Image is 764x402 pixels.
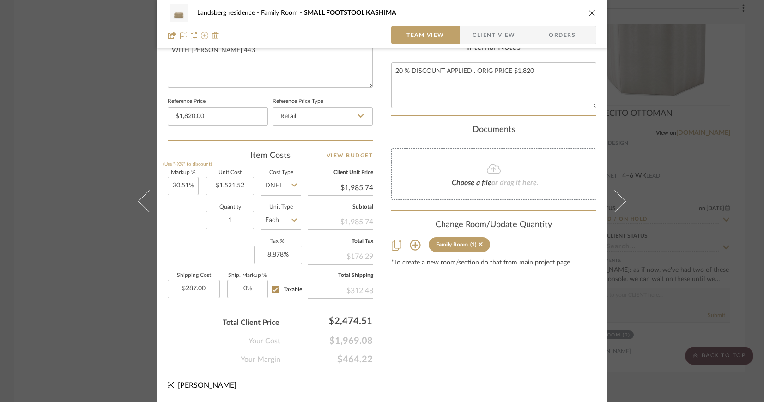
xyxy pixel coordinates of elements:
span: Choose a file [452,179,491,186]
div: Documents [391,125,596,135]
div: $312.48 [308,282,373,298]
span: Your Cost [249,336,280,347]
div: $1,985.74 [308,213,373,229]
span: Orders [539,26,586,44]
label: Reference Price Type [273,99,323,104]
div: $176.29 [308,247,373,264]
label: Unit Cost [206,170,254,175]
span: Your Margin [241,354,280,365]
div: Item Costs [168,150,373,161]
label: Shipping Cost [168,273,220,278]
span: Total Client Price [223,317,279,328]
label: Cost Type [261,170,301,175]
label: Reference Price [168,99,206,104]
span: Taxable [284,287,302,292]
div: Family Room [436,241,468,248]
label: Tax % [254,239,301,244]
span: $464.22 [280,354,373,365]
button: close [588,9,596,17]
label: Total Tax [308,239,373,244]
span: SMALL FOOTSTOOL KASHIMA [304,10,396,16]
div: (1) [470,241,476,248]
label: Ship. Markup % [227,273,268,278]
span: or drag it here. [491,179,539,186]
img: Remove from project [212,32,219,39]
label: Total Shipping [308,273,373,278]
img: af902943-0f7e-48db-b413-31097aade3d7_48x40.jpg [168,4,190,22]
label: Subtotal [308,205,373,210]
label: Client Unit Price [308,170,373,175]
span: $1,969.08 [280,336,373,347]
label: Markup % [168,170,199,175]
label: Unit Type [261,205,301,210]
label: Quantity [206,205,254,210]
div: $2,474.51 [284,312,376,330]
a: View Budget [327,150,373,161]
span: Client View [473,26,515,44]
span: Landsberg residence [197,10,261,16]
div: *To create a new room/section do that from main project page [391,259,596,267]
span: [PERSON_NAME] [178,382,236,389]
span: Family Room [261,10,304,16]
div: Change Room/Update Quantity [391,220,596,230]
span: Team View [406,26,444,44]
